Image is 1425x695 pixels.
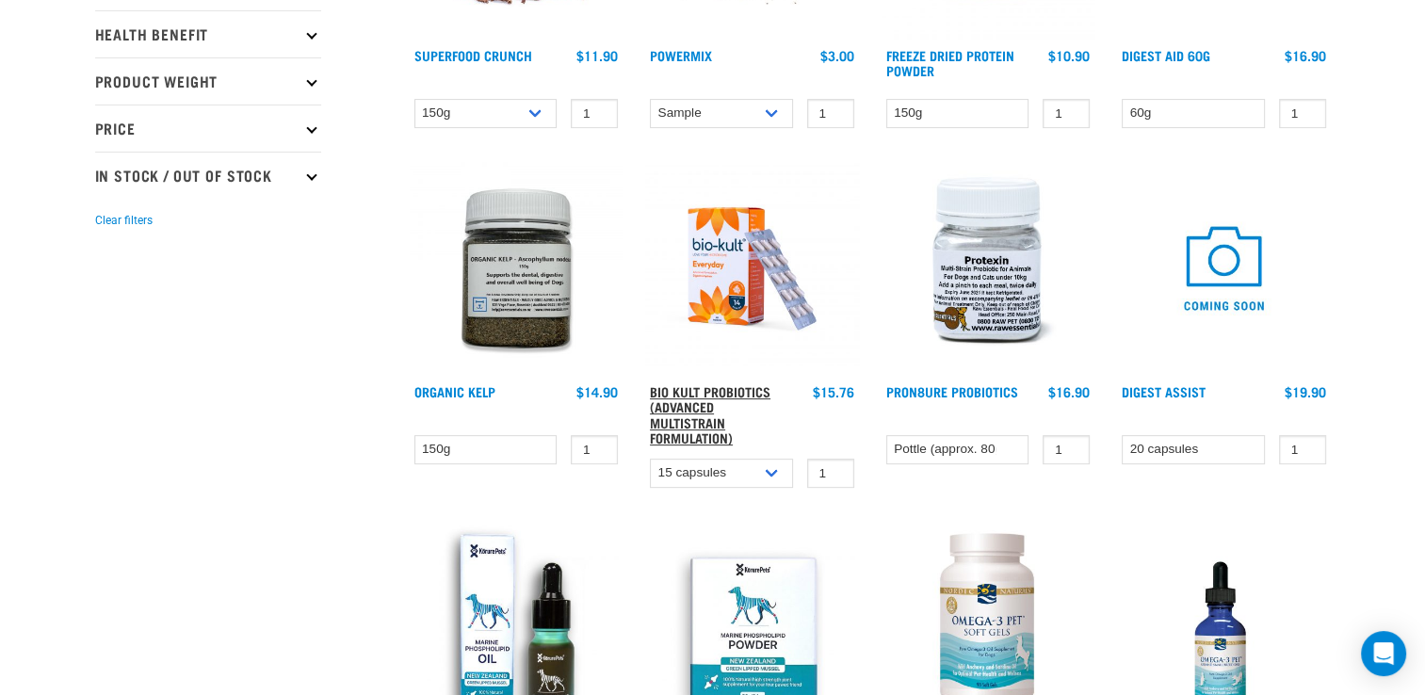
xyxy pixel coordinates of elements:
img: 10870 [410,162,623,376]
div: $3.00 [820,48,854,63]
div: $16.90 [1048,384,1090,399]
button: Clear filters [95,212,153,229]
div: $15.76 [813,384,854,399]
div: $16.90 [1285,48,1326,63]
div: Open Intercom Messenger [1361,631,1406,676]
a: Freeze Dried Protein Powder [886,52,1014,73]
input: 1 [807,459,854,488]
p: Product Weight [95,57,321,105]
input: 1 [807,99,854,128]
a: Organic Kelp [414,388,495,395]
a: Bio Kult Probiotics (Advanced Multistrain Formulation) [650,388,770,441]
input: 1 [1279,99,1326,128]
p: Price [95,105,321,152]
a: Powermix [650,52,712,58]
a: Digest Aid 60g [1122,52,1210,58]
img: 2023 AUG RE Product1724 [645,162,859,376]
input: 1 [571,435,618,464]
div: $11.90 [576,48,618,63]
input: 1 [571,99,618,128]
img: Plastic Bottle Of Protexin For Dogs And Cats [882,162,1095,376]
img: COMING SOON [1117,162,1331,376]
a: Superfood Crunch [414,52,532,58]
div: $10.90 [1048,48,1090,63]
p: In Stock / Out Of Stock [95,152,321,199]
input: 1 [1279,435,1326,464]
a: Digest Assist [1122,388,1206,395]
div: $14.90 [576,384,618,399]
div: $19.90 [1285,384,1326,399]
a: ProN8ure Probiotics [886,388,1018,395]
input: 1 [1043,435,1090,464]
p: Health Benefit [95,10,321,57]
input: 1 [1043,99,1090,128]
